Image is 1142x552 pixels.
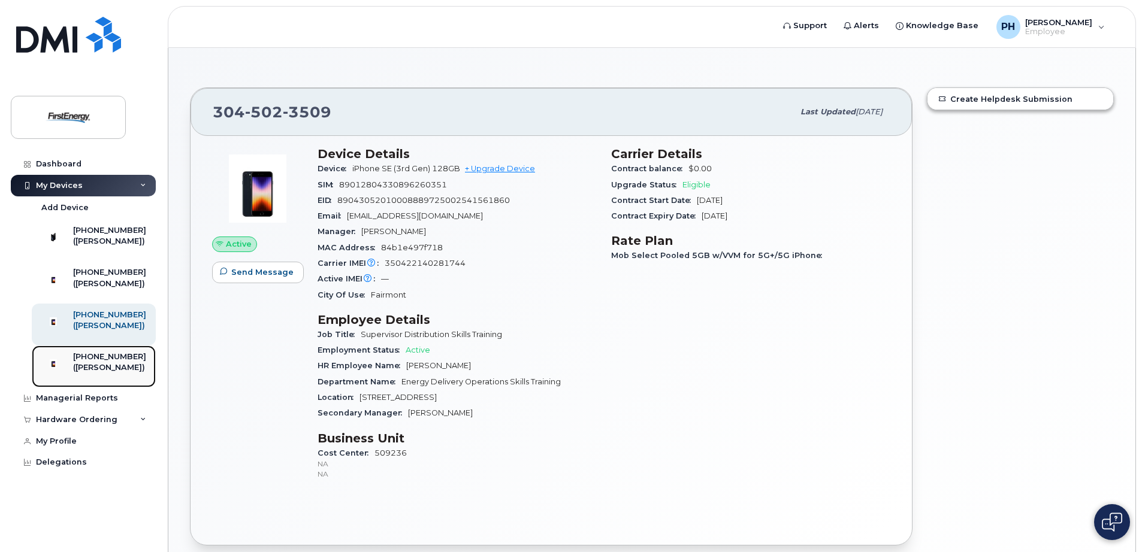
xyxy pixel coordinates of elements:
[213,103,331,121] span: 304
[682,180,711,189] span: Eligible
[318,448,374,457] span: Cost Center
[318,290,371,299] span: City Of Use
[408,408,473,417] span: [PERSON_NAME]
[381,243,443,252] span: 84b1e497f718
[1102,512,1122,532] img: Open chat
[381,274,389,283] span: —
[283,103,331,121] span: 3509
[318,227,361,236] span: Manager
[222,153,294,225] img: image20231002-3703462-1angbar.jpeg
[318,243,381,252] span: MAC Address
[318,408,408,417] span: Secondary Manager
[856,107,883,116] span: [DATE]
[318,147,597,161] h3: Device Details
[361,330,502,339] span: Supervisor Distribution Skills Training
[702,211,727,220] span: [DATE]
[318,448,597,480] span: 509236
[688,164,712,173] span: $0.00
[231,266,294,278] span: Send Message
[318,211,347,220] span: Email
[347,211,483,220] span: [EMAIL_ADDRESS][DOMAIN_NAME]
[611,164,688,173] span: Contract balance
[318,459,597,469] p: NA
[337,196,510,205] span: 89043052010008889725002541561860
[318,361,406,370] span: HR Employee Name
[611,180,682,189] span: Upgrade Status
[611,196,697,205] span: Contract Start Date
[245,103,283,121] span: 502
[352,164,460,173] span: iPhone SE (3rd Gen) 128GB
[318,345,406,354] span: Employment Status
[611,211,702,220] span: Contract Expiry Date
[371,290,406,299] span: Fairmont
[611,233,890,248] h3: Rate Plan
[611,251,828,260] span: Mob Select Pooled 5GB w/VVM for 5G+/5G iPhone
[318,164,352,173] span: Device
[406,345,430,354] span: Active
[318,180,339,189] span: SIM
[359,393,437,402] span: [STREET_ADDRESS]
[212,262,304,283] button: Send Message
[318,313,597,327] h3: Employee Details
[800,107,856,116] span: Last updated
[465,164,535,173] a: + Upgrade Device
[318,330,361,339] span: Job Title
[339,180,447,189] span: 89012804330896260351
[697,196,723,205] span: [DATE]
[406,361,471,370] span: [PERSON_NAME]
[928,88,1113,110] a: Create Helpdesk Submission
[611,147,890,161] h3: Carrier Details
[226,238,252,250] span: Active
[401,377,561,386] span: Energy Delivery Operations Skills Training
[318,259,385,268] span: Carrier IMEI
[318,431,597,445] h3: Business Unit
[318,469,597,479] p: NA
[318,274,381,283] span: Active IMEI
[318,196,337,205] span: EID
[361,227,426,236] span: [PERSON_NAME]
[318,377,401,386] span: Department Name
[318,393,359,402] span: Location
[385,259,466,268] span: 350422140281744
